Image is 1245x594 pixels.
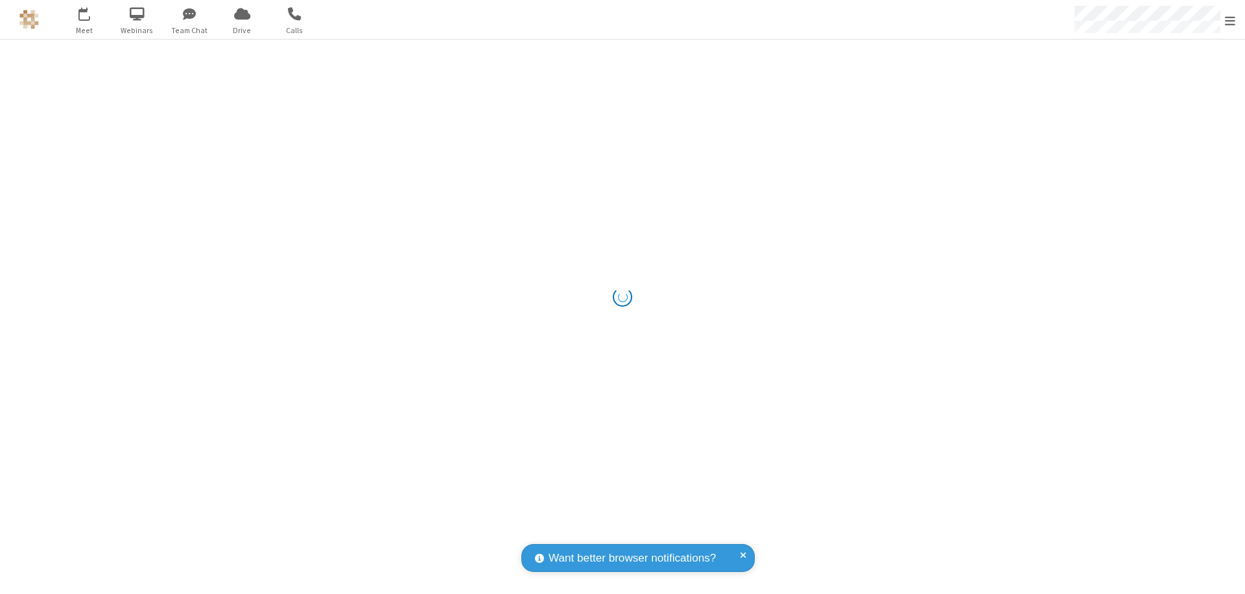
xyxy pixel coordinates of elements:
[549,550,716,567] span: Want better browser notifications?
[218,25,267,36] span: Drive
[19,10,39,29] img: QA Selenium DO NOT DELETE OR CHANGE
[165,25,214,36] span: Team Chat
[60,25,109,36] span: Meet
[1213,560,1235,585] iframe: Chat
[113,25,161,36] span: Webinars
[270,25,319,36] span: Calls
[88,7,96,17] div: 1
